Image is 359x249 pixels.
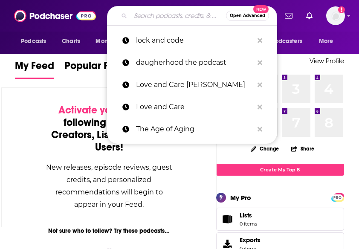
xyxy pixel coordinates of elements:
[107,96,277,118] a: Love and Care
[90,33,137,49] button: open menu
[21,35,46,47] span: Podcasts
[326,6,345,25] span: Logged in as dvarilias
[230,14,265,18] span: Open Advanced
[107,74,277,96] a: Love and Care [PERSON_NAME]
[326,6,345,25] img: User Profile
[319,35,333,47] span: More
[136,118,253,140] p: The Age of Aging
[216,208,344,231] a: Lists
[226,11,269,21] button: Open AdvancedNew
[333,194,343,200] a: PRO
[136,74,253,96] p: Love and Care Shaun Deeney
[107,29,277,52] a: lock and code
[1,227,217,235] div: Not sure who to follow? Try these podcasts...
[44,104,174,153] div: by following Podcasts, Creators, Lists, and other Users!
[246,143,284,154] button: Change
[136,96,253,118] p: Love and Care
[253,5,269,13] span: New
[240,236,261,244] span: Exports
[130,9,226,23] input: Search podcasts, credits, & more...
[96,35,126,47] span: Monitoring
[303,9,316,23] a: Show notifications dropdown
[291,140,315,157] button: Share
[107,118,277,140] a: The Age of Aging
[62,35,80,47] span: Charts
[136,52,253,74] p: daugherhood the podcast
[230,194,251,202] div: My Pro
[14,8,96,24] img: Podchaser - Follow, Share and Rate Podcasts
[216,164,344,175] a: Create My Top 8
[261,35,302,47] span: For Podcasters
[15,59,54,77] span: My Feed
[64,59,127,79] a: Popular Feed
[333,194,343,201] span: PRO
[219,213,236,225] span: Lists
[58,104,146,116] span: Activate your Feed
[136,29,253,52] p: lock and code
[256,33,315,49] button: open menu
[240,211,252,219] span: Lists
[240,221,257,227] span: 0 items
[44,161,174,211] div: New releases, episode reviews, guest credits, and personalized recommendations will begin to appe...
[281,9,296,23] a: Show notifications dropdown
[326,6,345,25] button: Show profile menu
[15,59,54,79] a: My Feed
[310,57,344,65] a: View Profile
[56,33,85,49] a: Charts
[107,52,277,74] a: daugherhood the podcast
[338,6,345,13] svg: Add a profile image
[240,211,257,219] span: Lists
[313,33,344,49] button: open menu
[64,59,127,77] span: Popular Feed
[107,6,277,26] div: Search podcasts, credits, & more...
[15,33,57,49] button: open menu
